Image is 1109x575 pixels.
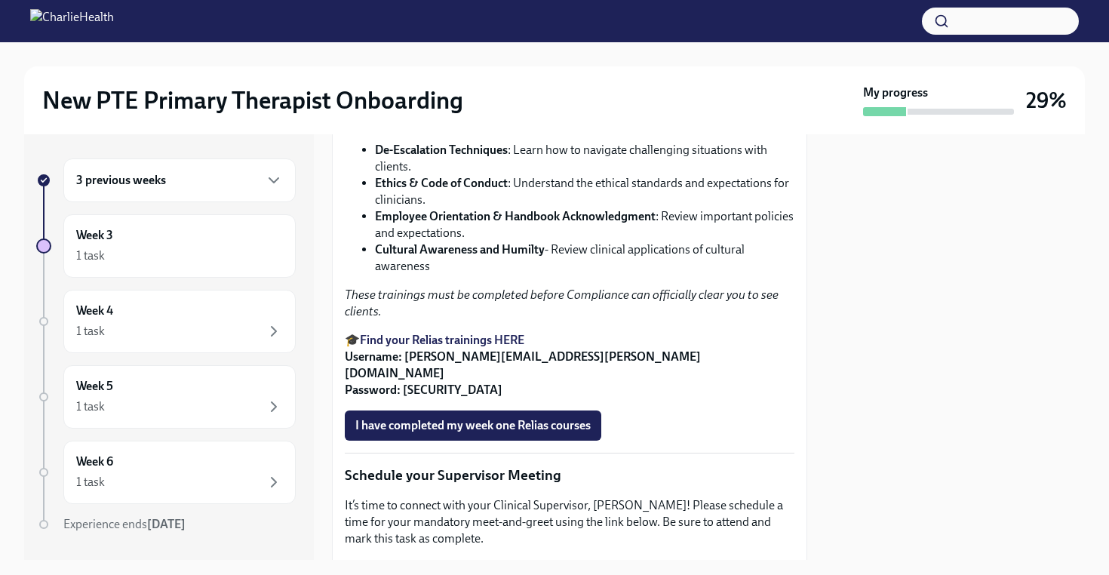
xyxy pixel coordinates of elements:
[76,323,105,340] div: 1 task
[36,441,296,504] a: Week 61 task
[375,208,794,241] li: : Review important policies and expectations.
[76,398,105,415] div: 1 task
[42,85,463,115] h2: New PTE Primary Therapist Onboarding
[345,466,794,485] p: Schedule your Supervisor Meeting
[76,227,113,244] h6: Week 3
[147,517,186,531] strong: [DATE]
[360,333,524,347] a: Find your Relias trainings HERE
[375,175,794,208] li: : Understand the ethical standards and expectations for clinicians.
[345,410,601,441] button: I have completed my week one Relias courses
[76,248,105,264] div: 1 task
[345,332,794,398] p: 🎓
[76,172,166,189] h6: 3 previous weeks
[375,142,794,175] li: : Learn how to navigate challenging situations with clients.
[1026,87,1067,114] h3: 29%
[76,474,105,490] div: 1 task
[375,241,794,275] li: - Review clinical applications of cultural awareness
[76,303,113,319] h6: Week 4
[76,378,113,395] h6: Week 5
[36,214,296,278] a: Week 31 task
[375,176,508,190] strong: Ethics & Code of Conduct
[355,418,591,433] span: I have completed my week one Relias courses
[63,158,296,202] div: 3 previous weeks
[36,290,296,353] a: Week 41 task
[863,85,928,101] strong: My progress
[76,454,113,470] h6: Week 6
[63,517,186,531] span: Experience ends
[345,497,794,547] p: It’s time to connect with your Clinical Supervisor, [PERSON_NAME]! Please schedule a time for you...
[375,242,545,257] strong: Cultural Awareness and Humilty
[375,209,656,223] strong: Employee Orientation & Handbook Acknowledgment
[345,349,701,397] strong: Username: [PERSON_NAME][EMAIL_ADDRESS][PERSON_NAME][DOMAIN_NAME] Password: [SECURITY_DATA]
[375,143,508,157] strong: De-Escalation Techniques
[345,287,779,318] em: These trainings must be completed before Compliance can officially clear you to see clients.
[36,365,296,429] a: Week 51 task
[360,560,436,574] strong: Scheduling Tip
[30,9,114,33] img: CharlieHealth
